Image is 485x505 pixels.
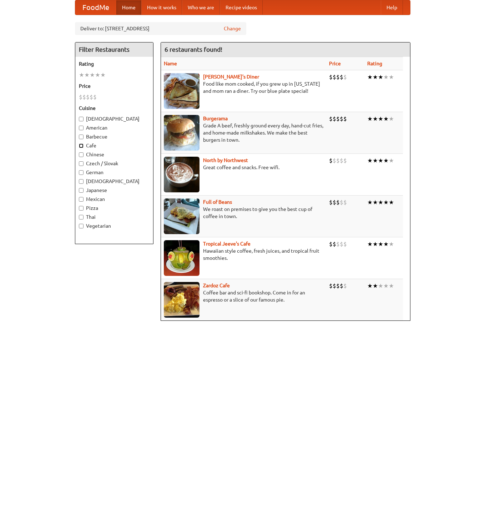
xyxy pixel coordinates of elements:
[378,282,383,290] li: ★
[203,283,230,288] a: Zardoz Cafe
[329,282,333,290] li: $
[340,73,343,81] li: $
[343,157,347,165] li: $
[100,71,106,79] li: ★
[79,222,150,229] label: Vegetarian
[164,73,199,109] img: sallys.jpg
[340,240,343,248] li: $
[373,282,378,290] li: ★
[79,126,84,130] input: American
[182,0,220,15] a: Who we are
[79,143,84,148] input: Cafe
[373,157,378,165] li: ★
[93,93,97,101] li: $
[79,71,84,79] li: ★
[164,282,199,318] img: zardoz.jpg
[164,198,199,234] img: beans.jpg
[378,198,383,206] li: ★
[79,215,84,219] input: Thai
[336,240,340,248] li: $
[79,82,150,90] h5: Price
[378,73,383,81] li: ★
[79,115,150,122] label: [DEMOGRAPHIC_DATA]
[79,196,150,203] label: Mexican
[164,164,323,171] p: Great coffee and snacks. Free wifi.
[90,93,93,101] li: $
[333,282,336,290] li: $
[367,198,373,206] li: ★
[79,133,150,140] label: Barbecue
[79,213,150,221] label: Thai
[343,198,347,206] li: $
[79,135,84,139] input: Barbecue
[336,157,340,165] li: $
[79,224,84,228] input: Vegetarian
[383,282,389,290] li: ★
[164,206,323,220] p: We roast on premises to give you the best cup of coffee in town.
[224,25,241,32] a: Change
[84,71,90,79] li: ★
[329,240,333,248] li: $
[203,74,259,80] a: [PERSON_NAME]'s Diner
[164,115,199,151] img: burgerama.jpg
[75,42,153,57] h4: Filter Restaurants
[79,142,150,149] label: Cafe
[79,170,84,175] input: German
[378,115,383,123] li: ★
[336,198,340,206] li: $
[373,73,378,81] li: ★
[367,73,373,81] li: ★
[164,61,177,66] a: Name
[79,179,84,184] input: [DEMOGRAPHIC_DATA]
[329,157,333,165] li: $
[340,115,343,123] li: $
[164,80,323,95] p: Food like mom cooked, if you grew up in [US_STATE] and mom ran a diner. Try our blue plate special!
[343,115,347,123] li: $
[79,93,82,101] li: $
[333,73,336,81] li: $
[203,157,248,163] a: North by Northwest
[164,240,199,276] img: jeeves.jpg
[340,198,343,206] li: $
[90,71,95,79] li: ★
[336,73,340,81] li: $
[367,240,373,248] li: ★
[116,0,141,15] a: Home
[86,93,90,101] li: $
[79,105,150,112] h5: Cuisine
[79,117,84,121] input: [DEMOGRAPHIC_DATA]
[340,157,343,165] li: $
[333,240,336,248] li: $
[220,0,263,15] a: Recipe videos
[203,199,232,205] a: Full of Beans
[389,115,394,123] li: ★
[79,187,150,194] label: Japanese
[203,241,251,247] a: Tropical Jeeve's Cafe
[340,282,343,290] li: $
[79,60,150,67] h5: Rating
[79,124,150,131] label: American
[389,157,394,165] li: ★
[165,46,222,53] ng-pluralize: 6 restaurants found!
[367,115,373,123] li: ★
[75,22,246,35] div: Deliver to: [STREET_ADDRESS]
[383,73,389,81] li: ★
[343,240,347,248] li: $
[329,61,341,66] a: Price
[75,0,116,15] a: FoodMe
[79,206,84,211] input: Pizza
[373,115,378,123] li: ★
[378,157,383,165] li: ★
[203,116,228,121] a: Burgerama
[367,282,373,290] li: ★
[389,240,394,248] li: ★
[82,93,86,101] li: $
[79,169,150,176] label: German
[79,188,84,193] input: Japanese
[336,115,340,123] li: $
[383,198,389,206] li: ★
